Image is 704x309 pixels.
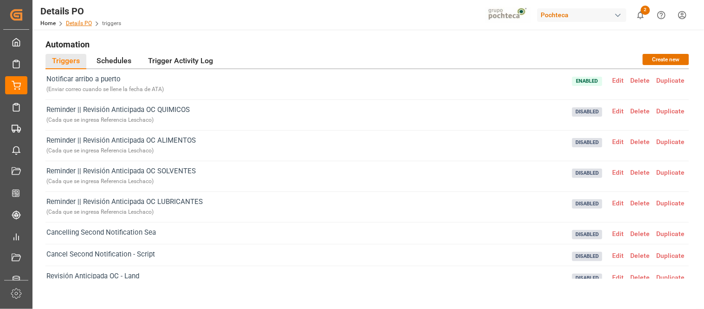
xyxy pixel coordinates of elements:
span: Duplicate [653,107,688,115]
span: Edit [609,199,627,207]
img: pochtecaImg.jpg_1689854062.jpg [485,7,531,23]
span: Duplicate [653,77,688,84]
span: Duplicate [653,274,688,281]
span: Delete [627,169,653,176]
h1: Automation [45,36,689,52]
span: Edit [609,230,627,237]
div: Trigger Activity Log [142,54,220,69]
div: ( Cada que se ingresa Referencia Leschaco ) [46,145,196,156]
span: Cancelling Second Notification Sea [46,227,156,239]
span: Disabled [572,230,602,239]
span: Reminder || Revisión Anticipada OC ALIMENTOS [46,135,196,156]
span: Duplicate [653,169,688,176]
span: Reminder || Revisión Anticipada OC QUIMICOS [46,105,190,125]
span: Edit [609,274,627,281]
span: Reminder || Revisión Anticipada OC LUBRICANTES [46,197,203,217]
div: Pochteca [537,8,626,22]
span: Disabled [572,107,602,117]
button: Create new [643,54,689,65]
span: Disabled [572,199,602,209]
span: Reminder || Revisión Anticipada OC SOLVENTES [46,166,196,187]
span: Edit [609,169,627,176]
span: Delete [627,199,653,207]
span: Disabled [572,274,602,283]
span: Duplicate [653,199,688,207]
span: Edit [609,107,627,115]
span: Duplicate [653,252,688,259]
span: Edit [609,138,627,145]
a: Details PO [66,20,92,26]
button: show 2 new notifications [630,5,651,26]
span: Edit [609,77,627,84]
div: Details PO [40,4,121,18]
span: Delete [627,138,653,145]
span: Edit [609,252,627,259]
span: Notificar arribo a puerto [46,74,164,95]
span: Delete [627,274,653,281]
span: Delete [627,107,653,115]
button: Pochteca [537,6,630,24]
button: Help Center [651,5,672,26]
span: 2 [641,6,650,15]
span: Revisión Anticipada OC - Land [46,271,139,292]
div: ( Cada que se ingresa Referencia Leschaco ) [46,207,203,217]
a: Home [40,20,56,26]
div: ( Cada que se ingresa Referencia Leschaco ) [46,115,190,125]
span: Disabled [572,169,602,178]
span: Duplicate [653,230,688,237]
div: Triggers [45,54,86,69]
span: Disabled [572,252,602,261]
span: Cancel Second Notification - Script [46,249,155,261]
span: Delete [627,252,653,259]
span: Delete [627,230,653,237]
div: ( Enviar correo cuando se llene la fecha de ATA ) [46,84,164,95]
span: Disabled [572,138,602,147]
span: Duplicate [653,138,688,145]
span: Enabled [572,77,602,86]
span: Delete [627,77,653,84]
div: ( Cada que se ingresa Referencia Leschaco ) [46,176,196,187]
div: Schedules [90,54,138,69]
